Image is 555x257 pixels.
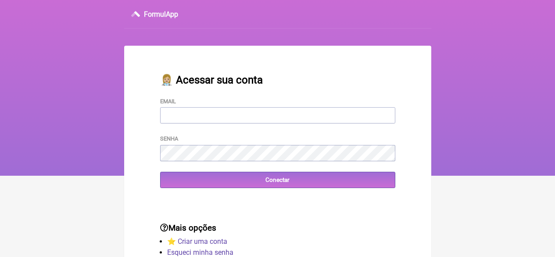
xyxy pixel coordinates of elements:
[160,172,395,188] input: Conectar
[160,98,176,105] label: Email
[160,74,395,86] h2: 👩🏼‍⚕️ Acessar sua conta
[167,248,233,257] a: Esqueci minha senha
[160,135,178,142] label: Senha
[144,10,178,18] h3: FormulApp
[167,237,227,246] a: ⭐️ Criar uma conta
[160,223,395,233] h3: Mais opções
